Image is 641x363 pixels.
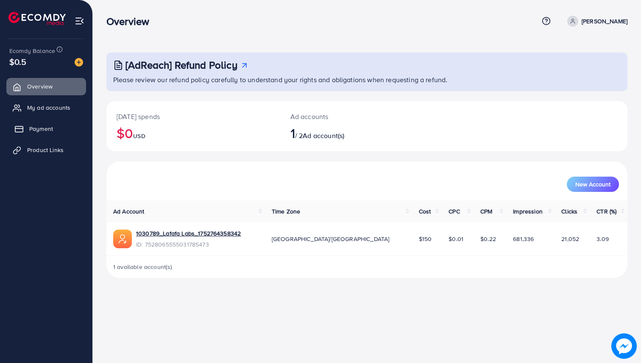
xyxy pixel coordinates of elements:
[272,207,300,216] span: Time Zone
[133,132,145,140] span: USD
[582,16,627,26] p: [PERSON_NAME]
[513,207,543,216] span: Impression
[290,125,400,141] h2: / 2
[117,111,270,122] p: [DATE] spends
[106,15,156,28] h3: Overview
[113,75,622,85] p: Please review our refund policy carefully to understand your rights and obligations when requesti...
[9,55,27,68] span: $0.5
[480,207,492,216] span: CPM
[596,207,616,216] span: CTR (%)
[6,141,86,158] a: Product Links
[449,207,460,216] span: CPC
[29,125,53,133] span: Payment
[8,12,66,25] img: logo
[419,207,431,216] span: Cost
[575,181,610,187] span: New Account
[596,235,609,243] span: 3.09
[125,59,237,71] h3: [AdReach] Refund Policy
[449,235,463,243] span: $0.01
[6,99,86,116] a: My ad accounts
[113,207,145,216] span: Ad Account
[136,240,241,249] span: ID: 7528065555031785473
[136,229,241,238] a: 1030789_Lafafa Labs_1752764358342
[611,333,637,359] img: image
[27,82,53,91] span: Overview
[290,111,400,122] p: Ad accounts
[480,235,496,243] span: $0.22
[6,78,86,95] a: Overview
[564,16,627,27] a: [PERSON_NAME]
[561,207,577,216] span: Clicks
[113,230,132,248] img: ic-ads-acc.e4c84228.svg
[113,263,173,271] span: 1 available account(s)
[27,146,64,154] span: Product Links
[303,131,344,140] span: Ad account(s)
[419,235,432,243] span: $150
[561,235,579,243] span: 21,052
[6,120,86,137] a: Payment
[75,16,84,26] img: menu
[290,123,295,143] span: 1
[9,47,55,55] span: Ecomdy Balance
[117,125,270,141] h2: $0
[75,58,83,67] img: image
[567,177,619,192] button: New Account
[272,235,390,243] span: [GEOGRAPHIC_DATA]/[GEOGRAPHIC_DATA]
[513,235,534,243] span: 681,336
[27,103,70,112] span: My ad accounts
